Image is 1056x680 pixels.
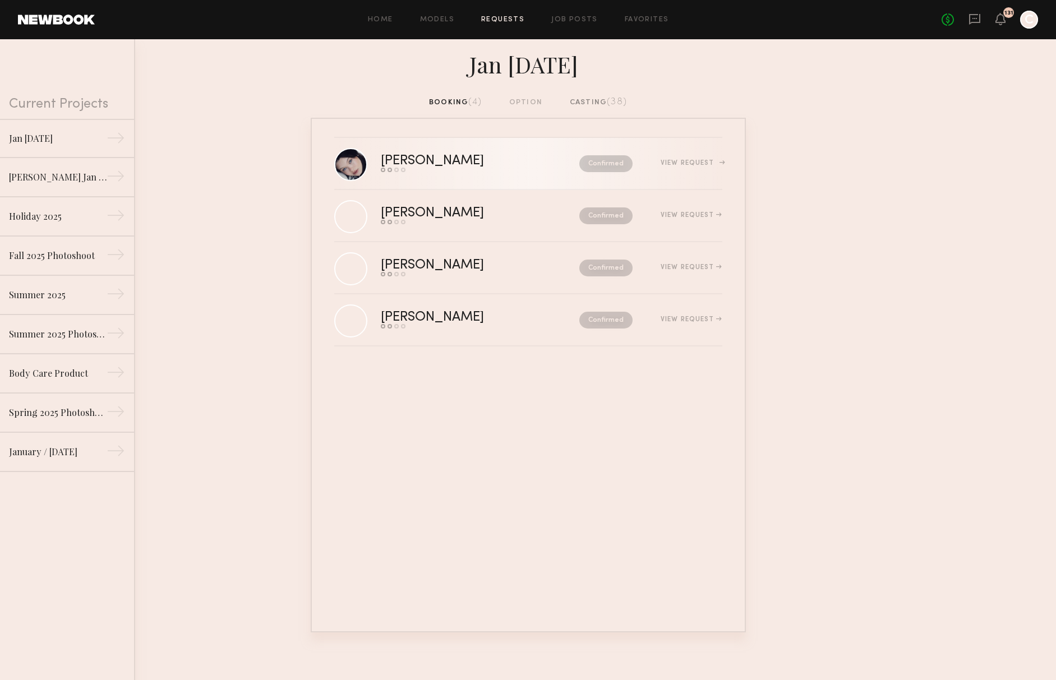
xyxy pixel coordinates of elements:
[107,129,125,151] div: →
[107,363,125,386] div: →
[9,249,107,262] div: Fall 2025 Photoshoot
[481,16,524,24] a: Requests
[9,445,107,459] div: January / [DATE]
[9,170,107,184] div: [PERSON_NAME] Jan [DATE]
[381,155,532,168] div: [PERSON_NAME]
[381,207,532,220] div: [PERSON_NAME]
[107,167,125,189] div: →
[661,212,722,219] div: View Request
[107,324,125,346] div: →
[334,190,722,242] a: [PERSON_NAME]ConfirmedView Request
[107,285,125,307] div: →
[9,288,107,302] div: Summer 2025
[661,316,722,323] div: View Request
[9,367,107,380] div: Body Care Product
[334,294,722,346] a: [PERSON_NAME]ConfirmedView Request
[368,16,393,24] a: Home
[381,259,532,272] div: [PERSON_NAME]
[9,132,107,145] div: Jan [DATE]
[1004,10,1013,16] div: 131
[9,210,107,223] div: Holiday 2025
[551,16,598,24] a: Job Posts
[107,246,125,268] div: →
[420,16,454,24] a: Models
[107,206,125,229] div: →
[579,155,633,172] nb-request-status: Confirmed
[311,48,746,78] div: Jan [DATE]
[579,207,633,224] nb-request-status: Confirmed
[381,311,532,324] div: [PERSON_NAME]
[1020,11,1038,29] a: C
[570,96,627,109] div: casting
[661,160,722,166] div: View Request
[9,406,107,419] div: Spring 2025 Photoshoot
[579,260,633,276] nb-request-status: Confirmed
[107,442,125,464] div: →
[334,242,722,294] a: [PERSON_NAME]ConfirmedView Request
[661,264,722,271] div: View Request
[607,98,627,107] span: (38)
[107,403,125,425] div: →
[334,138,722,190] a: [PERSON_NAME]ConfirmedView Request
[579,312,633,329] nb-request-status: Confirmed
[625,16,669,24] a: Favorites
[9,327,107,341] div: Summer 2025 Photoshoot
